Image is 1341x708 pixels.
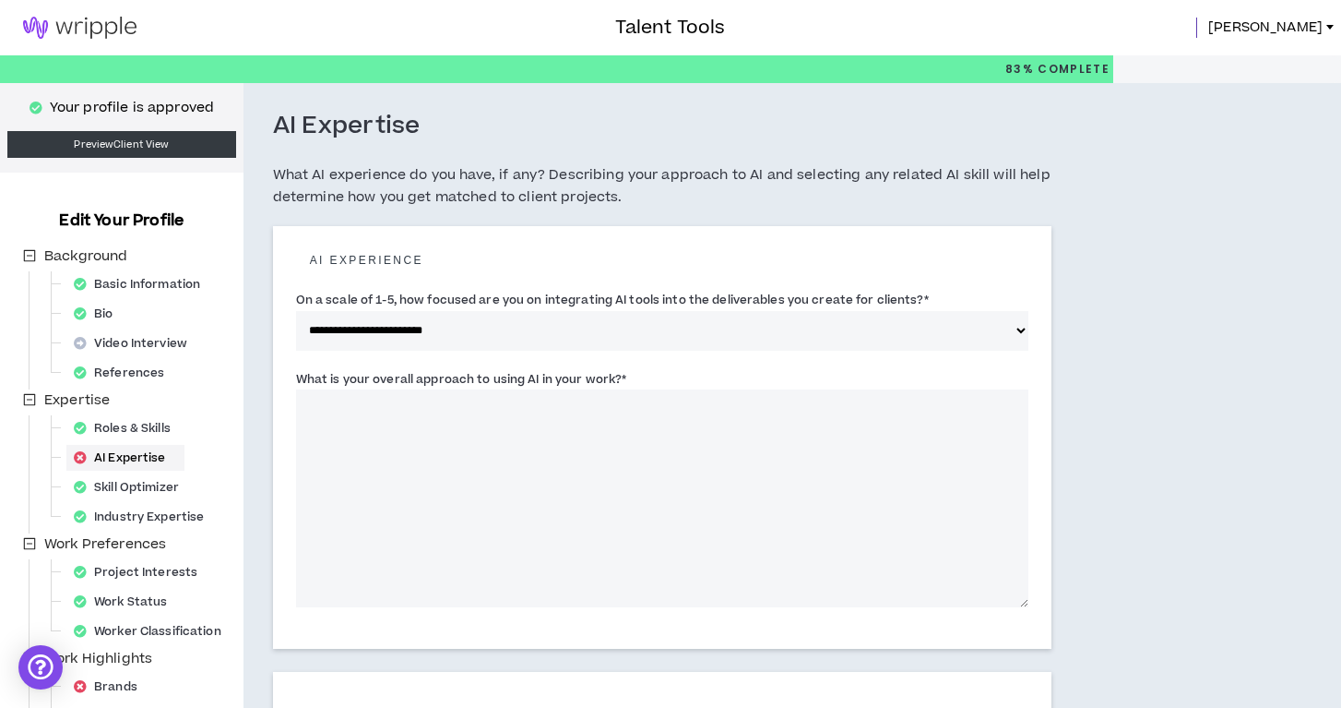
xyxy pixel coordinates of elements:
[1034,61,1110,78] span: Complete
[273,111,421,142] h3: AI Expertise
[66,415,189,441] div: Roles & Skills
[1208,18,1323,38] span: [PERSON_NAME]
[23,537,36,550] span: minus-square
[41,534,170,556] span: Work Preferences
[66,674,156,700] div: Brands
[615,14,725,42] h3: Talent Tools
[66,330,206,356] div: Video Interview
[41,648,156,670] span: Work Highlights
[44,649,152,668] span: Work Highlights
[66,301,132,327] div: Bio
[66,504,222,530] div: Industry Expertise
[50,98,214,118] p: Your profile is approved
[18,645,63,690] div: Open Intercom Messenger
[44,534,166,554] span: Work Preferences
[66,445,184,471] div: AI Expertise
[66,474,197,500] div: Skill Optimizer
[66,271,219,297] div: Basic Information
[41,246,131,268] span: Background
[66,589,185,615] div: Work Status
[41,390,113,412] span: Expertise
[273,164,1052,209] h5: What AI experience do you have, if any? Describing your approach to AI and selecting any related ...
[44,246,127,266] span: Background
[1005,55,1110,83] p: 83%
[296,285,929,315] label: On a scale of 1-5, how focused are you on integrating AI tools into the deliverables you create f...
[66,618,240,644] div: Worker Classification
[23,249,36,262] span: minus-square
[52,210,191,232] h3: Edit Your Profile
[23,393,36,406] span: minus-square
[66,559,216,585] div: Project Interests
[44,390,110,410] span: Expertise
[296,254,1029,267] h5: AI experience
[296,365,627,394] label: What is your overall approach to using AI in your work?
[66,360,183,386] div: References
[7,131,236,158] a: PreviewClient View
